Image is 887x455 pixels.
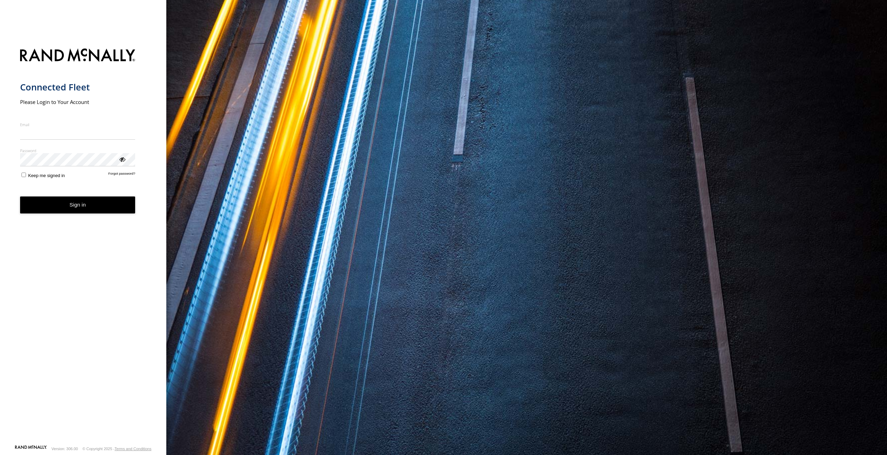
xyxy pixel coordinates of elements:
span: Keep me signed in [28,173,65,178]
a: Visit our Website [15,445,47,452]
form: main [20,44,147,445]
h2: Please Login to Your Account [20,98,135,105]
div: ViewPassword [118,156,125,163]
a: Terms and Conditions [115,447,151,451]
label: Password [20,148,135,153]
label: Email [20,122,135,127]
a: Forgot password? [108,172,135,178]
div: © Copyright 2025 - [82,447,151,451]
button: Sign in [20,196,135,213]
input: Keep me signed in [21,173,26,177]
div: Version: 306.00 [52,447,78,451]
h1: Connected Fleet [20,81,135,93]
img: Rand McNally [20,47,135,65]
